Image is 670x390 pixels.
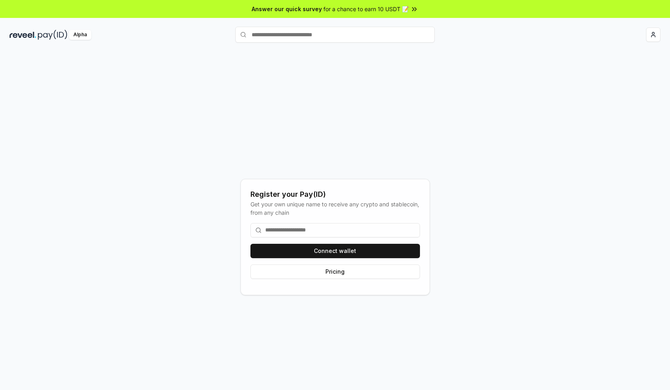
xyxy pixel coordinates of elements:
[252,5,322,13] span: Answer our quick survey
[250,189,420,200] div: Register your Pay(ID)
[10,30,36,40] img: reveel_dark
[250,200,420,217] div: Get your own unique name to receive any crypto and stablecoin, from any chain
[250,265,420,279] button: Pricing
[38,30,67,40] img: pay_id
[69,30,91,40] div: Alpha
[250,244,420,258] button: Connect wallet
[323,5,409,13] span: for a chance to earn 10 USDT 📝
